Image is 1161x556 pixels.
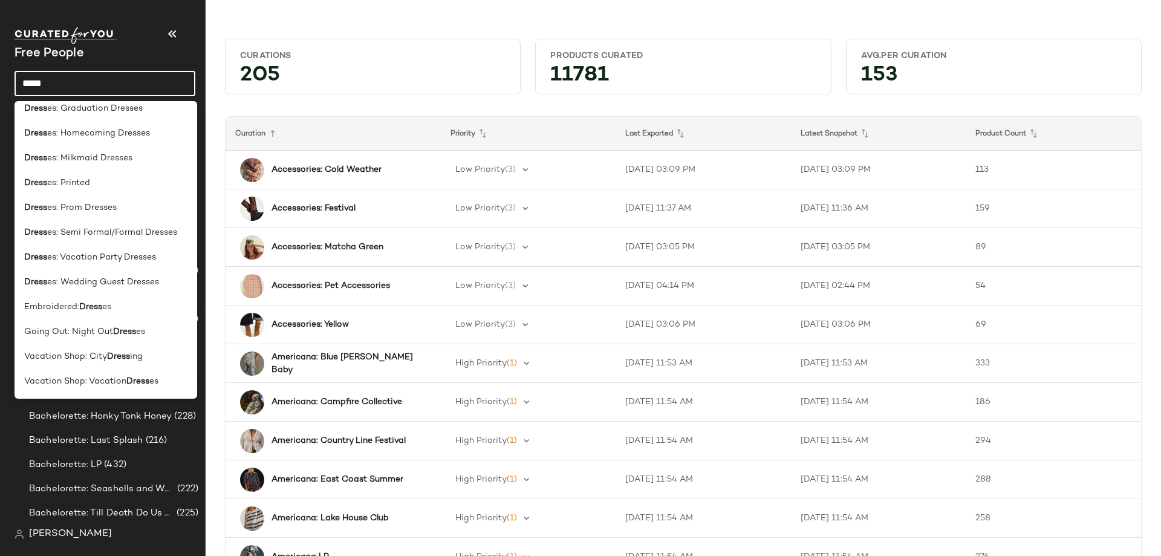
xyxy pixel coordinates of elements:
[24,152,47,165] b: Dress
[455,475,507,484] span: High Priority
[47,102,143,115] span: es: Graduation Dresses
[507,514,517,523] span: (1)
[272,163,382,176] b: Accessories: Cold Weather
[240,50,506,62] div: Curations
[616,189,791,228] td: [DATE] 11:37 AM
[455,320,505,329] span: Low Priority
[851,67,1136,89] div: 153
[550,50,816,62] div: Products Curated
[616,499,791,538] td: [DATE] 11:54 AM
[29,458,102,472] span: Bachelorette: LP
[455,165,505,174] span: Low Priority
[616,306,791,344] td: [DATE] 03:06 PM
[505,281,516,290] span: (3)
[455,514,507,523] span: High Priority
[791,228,966,267] td: [DATE] 03:05 PM
[455,397,507,407] span: High Priority
[616,383,791,422] td: [DATE] 11:54 AM
[240,158,264,182] img: 101899219_011_b
[791,117,966,151] th: Latest Snapshot
[240,274,264,298] img: 95815080_004_b
[29,434,143,448] span: Bachelorette: Last Splash
[505,204,516,213] span: (3)
[47,226,177,239] span: es: Semi Formal/Formal Dresses
[505,243,516,252] span: (3)
[616,344,791,383] td: [DATE] 11:53 AM
[272,473,403,486] b: Americana: East Coast Summer
[226,117,441,151] th: Curation
[102,458,126,472] span: (432)
[102,301,111,313] span: es
[240,352,264,376] img: 101180578_092_f
[966,383,1141,422] td: 186
[174,506,198,520] span: (225)
[616,151,791,189] td: [DATE] 03:09 PM
[272,512,389,525] b: Americana: Lake House Club
[230,67,515,89] div: 205
[272,202,356,215] b: Accessories: Festival
[272,318,349,331] b: Accessories: Yellow
[24,127,47,140] b: Dress
[791,267,966,306] td: [DATE] 02:44 PM
[791,306,966,344] td: [DATE] 03:06 PM
[861,50,1127,62] div: Avg.per Curation
[966,117,1141,151] th: Product Count
[791,344,966,383] td: [DATE] 11:53 AM
[966,267,1141,306] td: 54
[47,177,90,189] span: es: Printed
[240,429,264,453] img: 93911964_010_0
[541,67,825,89] div: 11781
[172,410,196,424] span: (228)
[272,280,390,292] b: Accessories: Pet Accessories
[47,127,150,140] span: es: Homecoming Dresses
[966,499,1141,538] td: 258
[24,276,47,289] b: Dress
[966,306,1141,344] td: 69
[79,301,102,313] b: Dress
[966,228,1141,267] td: 89
[272,241,383,253] b: Accessories: Matcha Green
[455,243,505,252] span: Low Priority
[24,251,47,264] b: Dress
[616,422,791,460] td: [DATE] 11:54 AM
[136,325,145,338] span: es
[113,325,136,338] b: Dress
[791,151,966,189] td: [DATE] 03:09 PM
[272,434,406,447] b: Americana: Country Line Festival
[47,251,156,264] span: es: Vacation Party Dresses
[791,460,966,499] td: [DATE] 11:54 AM
[507,475,517,484] span: (1)
[143,434,167,448] span: (216)
[455,436,507,445] span: High Priority
[507,397,517,407] span: (1)
[441,117,616,151] th: Priority
[130,350,143,363] span: ing
[24,201,47,214] b: Dress
[240,313,264,337] img: 103256988_072_a
[272,351,419,376] b: Americana: Blue [PERSON_NAME] Baby
[966,344,1141,383] td: 333
[507,436,517,445] span: (1)
[29,506,174,520] span: Bachelorette: Till Death Do Us Party
[47,276,159,289] span: es: Wedding Guest Dresses
[24,325,113,338] span: Going Out: Night Out
[240,390,264,414] img: 100714385_237_0
[29,410,172,424] span: Bachelorette: Honky Tonk Honey
[24,102,47,115] b: Dress
[29,482,175,496] span: Bachelorette: Seashells and Wedding Bells
[107,350,130,363] b: Dress
[966,460,1141,499] td: 288
[240,197,264,221] img: 104498902_001_a
[966,151,1141,189] td: 113
[966,189,1141,228] td: 159
[47,152,132,165] span: es: Milkmaid Dresses
[240,506,264,531] img: 83674770_024_a
[616,267,791,306] td: [DATE] 04:14 PM
[455,204,505,213] span: Low Priority
[966,422,1141,460] td: 294
[507,359,517,368] span: (1)
[24,177,47,189] b: Dress
[791,189,966,228] td: [DATE] 11:36 AM
[455,281,505,290] span: Low Priority
[29,527,112,541] span: [PERSON_NAME]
